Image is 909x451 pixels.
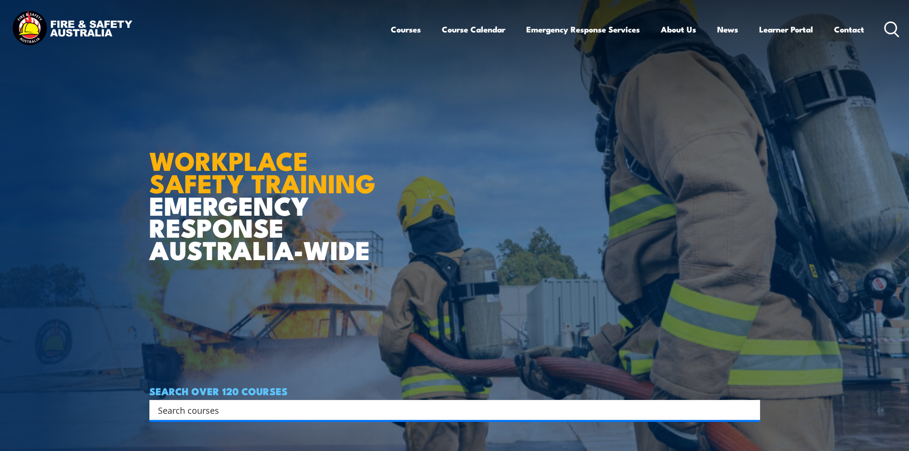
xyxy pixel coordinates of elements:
[391,17,421,42] a: Courses
[717,17,738,42] a: News
[743,403,757,417] button: Search magnifier button
[834,17,864,42] a: Contact
[158,403,739,417] input: Search input
[759,17,813,42] a: Learner Portal
[149,386,760,396] h4: SEARCH OVER 120 COURSES
[149,125,383,261] h1: EMERGENCY RESPONSE AUSTRALIA-WIDE
[661,17,696,42] a: About Us
[160,403,741,417] form: Search form
[149,140,376,202] strong: WORKPLACE SAFETY TRAINING
[442,17,505,42] a: Course Calendar
[526,17,640,42] a: Emergency Response Services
